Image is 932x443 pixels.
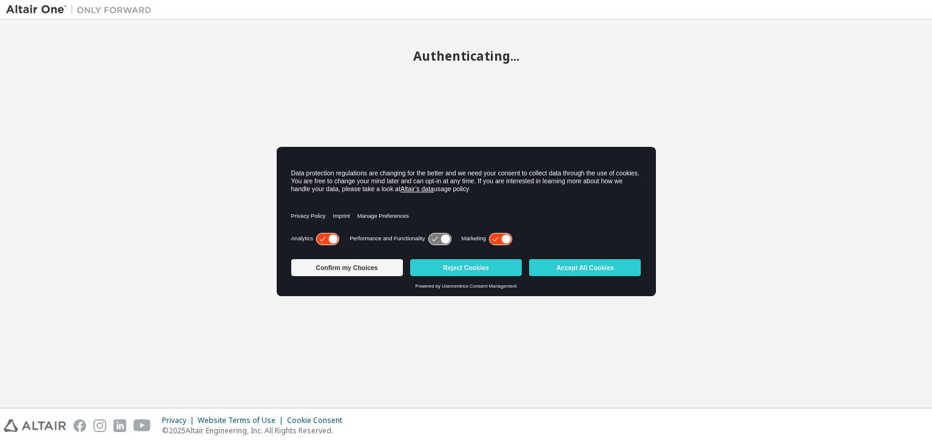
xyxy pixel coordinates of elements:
img: linkedin.svg [113,419,126,432]
div: Website Terms of Use [198,416,287,425]
img: instagram.svg [93,419,106,432]
img: youtube.svg [133,419,151,432]
div: Privacy [162,416,198,425]
img: Altair One [6,4,158,16]
img: facebook.svg [73,419,86,432]
p: © 2025 Altair Engineering, Inc. All Rights Reserved. [162,425,349,436]
h2: Authenticating... [6,48,926,64]
div: Cookie Consent [287,416,349,425]
img: altair_logo.svg [4,419,66,432]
